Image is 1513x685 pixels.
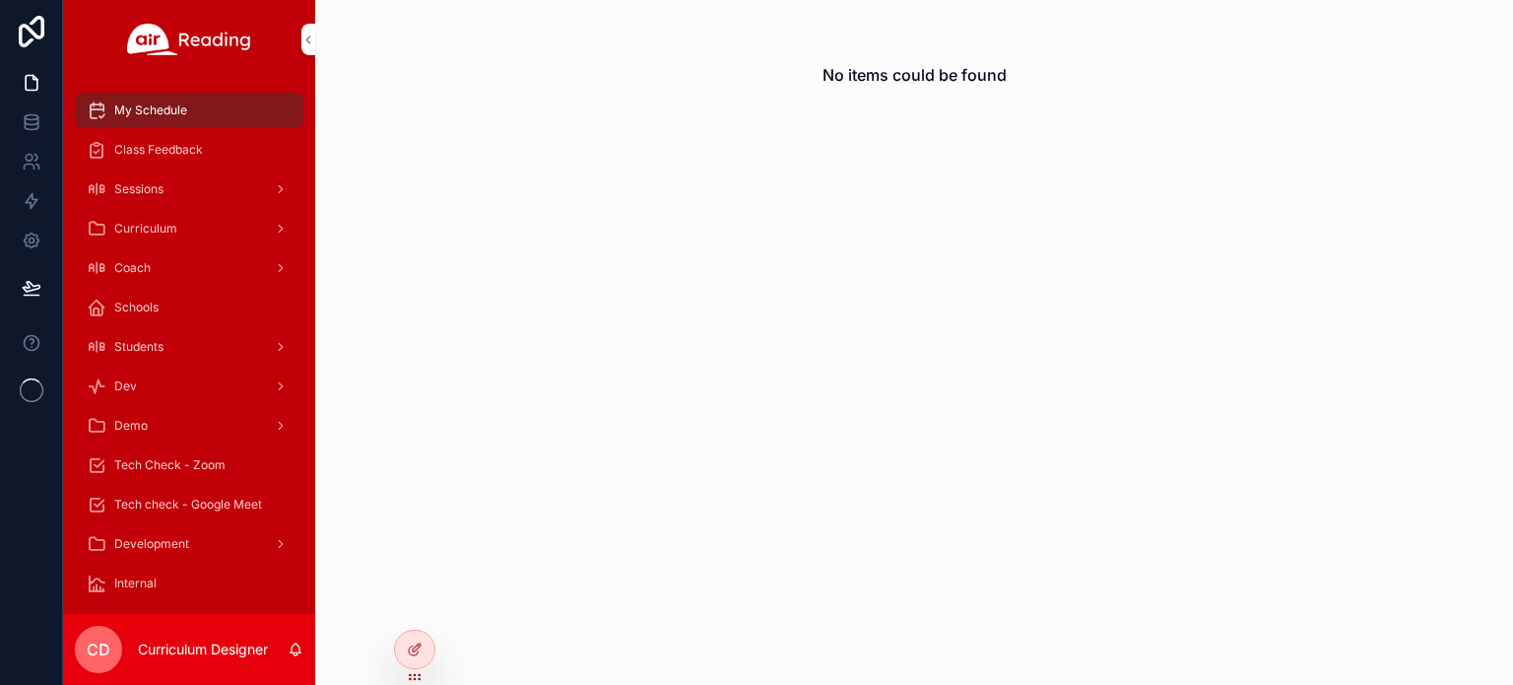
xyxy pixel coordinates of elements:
span: CD [87,638,110,661]
span: Students [114,339,164,355]
span: Coach [114,260,151,276]
h2: No items could be found [822,63,1007,87]
span: Curriculum [114,221,177,237]
a: Curriculum [75,211,303,246]
a: Students [75,329,303,365]
a: Sessions [75,171,303,207]
p: Curriculum Designer [138,640,268,659]
div: scrollable content [63,79,315,614]
a: Dev [75,369,303,404]
span: Demo [114,418,148,434]
span: Sessions [114,181,164,197]
a: Coach [75,250,303,286]
span: Tech check - Google Meet [114,497,262,513]
span: Internal [114,576,157,591]
a: Development [75,526,303,562]
a: Demo [75,408,303,444]
a: Class Feedback [75,132,303,168]
a: Tech Check - Zoom [75,447,303,483]
span: Development [114,536,189,552]
span: Class Feedback [114,142,203,158]
span: Dev [114,378,137,394]
a: Tech check - Google Meet [75,487,303,522]
img: App logo [127,24,251,55]
a: My Schedule [75,93,303,128]
span: Schools [114,300,159,315]
a: Schools [75,290,303,325]
span: Tech Check - Zoom [114,457,226,473]
a: Internal [75,566,303,601]
span: My Schedule [114,103,187,118]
